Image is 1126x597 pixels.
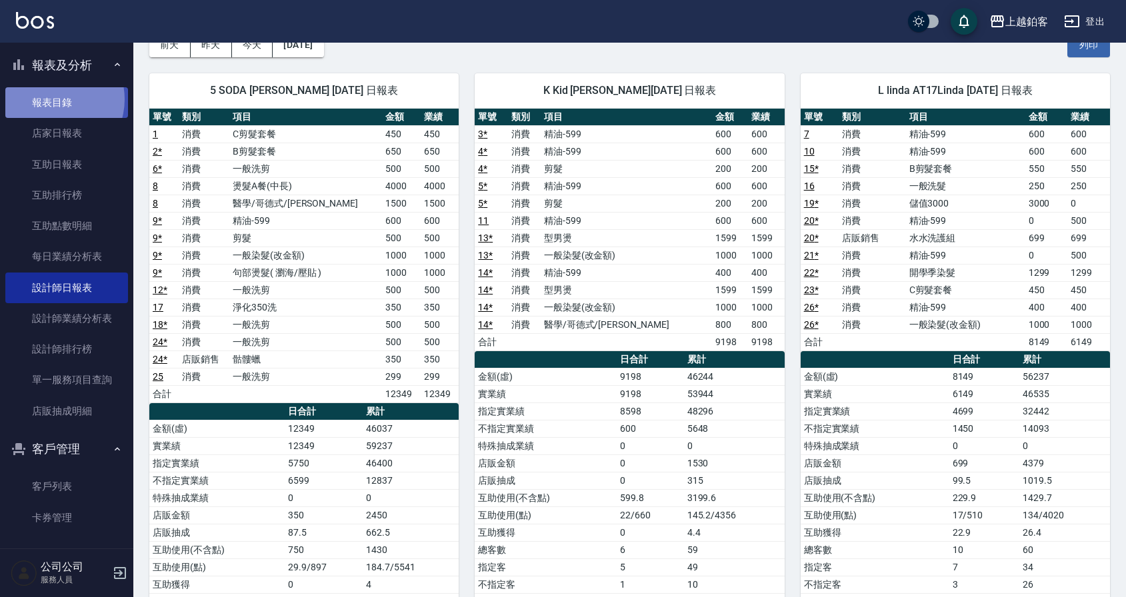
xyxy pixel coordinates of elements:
td: 250 [1025,177,1068,195]
td: 350 [285,506,363,524]
td: 9198 [617,385,684,402]
td: 消費 [508,264,541,281]
a: 店販抽成明細 [5,396,128,426]
button: 今天 [232,33,273,57]
td: 800 [712,316,748,333]
td: 1000 [748,247,784,264]
td: 0 [684,437,785,454]
td: 一般洗髮 [906,177,1025,195]
td: 特殊抽成業績 [149,489,285,506]
td: 1599 [712,229,748,247]
td: 1530 [684,454,785,472]
td: 550 [1025,160,1068,177]
td: 1000 [382,247,421,264]
td: 9198 [748,333,784,350]
a: 1 [153,129,158,139]
td: 店販抽成 [801,472,949,489]
td: 消費 [179,160,229,177]
button: 登出 [1059,9,1110,34]
td: 32442 [1019,402,1110,420]
td: 消費 [508,177,541,195]
td: 299 [421,368,459,385]
td: 店販抽成 [475,472,617,489]
td: 1599 [712,281,748,298]
td: 450 [1067,281,1110,298]
td: 1599 [748,229,784,247]
td: 消費 [839,212,905,229]
th: 金額 [382,109,421,126]
td: 剪髮 [229,229,382,247]
td: 精油-599 [541,264,712,281]
td: 實業績 [149,437,285,454]
td: 店販金額 [149,506,285,524]
td: 0 [1019,437,1110,454]
td: 開學季染髮 [906,264,1025,281]
td: 350 [382,350,421,368]
th: 累計 [1019,351,1110,368]
td: 實業績 [801,385,949,402]
td: 6149 [949,385,1020,402]
td: 350 [382,298,421,316]
td: 精油-599 [906,298,1025,316]
button: 列印 [1067,33,1110,57]
td: 消費 [179,125,229,143]
a: 互助排行榜 [5,180,128,211]
a: 8 [153,198,158,209]
td: 消費 [179,368,229,385]
td: 550 [1067,160,1110,177]
table: a dense table [801,109,1110,351]
td: 400 [1025,298,1068,316]
td: 1000 [382,264,421,281]
td: 一般洗剪 [229,316,382,333]
td: 消費 [179,229,229,247]
td: 互助使用(不含點) [801,489,949,506]
td: 消費 [508,316,541,333]
td: 1000 [1067,316,1110,333]
td: 600 [748,125,784,143]
th: 單號 [475,109,507,126]
td: 消費 [179,316,229,333]
td: 350 [421,350,459,368]
td: 4000 [421,177,459,195]
td: 0 [1025,247,1068,264]
td: 1500 [382,195,421,212]
td: 699 [949,454,1020,472]
td: 消費 [179,298,229,316]
td: 2450 [363,506,459,524]
td: 消費 [508,143,541,160]
td: 0 [949,437,1020,454]
td: 59237 [363,437,459,454]
td: 消費 [839,247,905,264]
td: 消費 [179,212,229,229]
td: 骷髏蠟 [229,350,382,368]
td: 3000 [1025,195,1068,212]
td: 金額(虛) [801,368,949,385]
td: 8149 [949,368,1020,385]
td: 56237 [1019,368,1110,385]
td: 互助使用(點) [475,506,617,524]
td: 699 [1025,229,1068,247]
button: [DATE] [273,33,323,57]
td: 500 [421,281,459,298]
td: 600 [1025,143,1068,160]
td: 600 [421,212,459,229]
td: 1299 [1025,264,1068,281]
td: 消費 [839,316,905,333]
td: 1000 [1025,316,1068,333]
p: 服務人員 [41,574,109,586]
td: 1000 [712,247,748,264]
td: 5750 [285,454,363,472]
td: 店販金額 [801,454,949,472]
td: 消費 [179,281,229,298]
td: 53944 [684,385,785,402]
td: 4000 [382,177,421,195]
th: 累計 [363,403,459,420]
td: 一般染髮(改金額) [541,247,712,264]
a: 店家日報表 [5,118,128,149]
th: 日合計 [617,351,684,368]
td: 4379 [1019,454,1110,472]
td: 229.9 [949,489,1020,506]
td: 200 [712,195,748,212]
td: 500 [382,281,421,298]
td: 500 [421,333,459,350]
